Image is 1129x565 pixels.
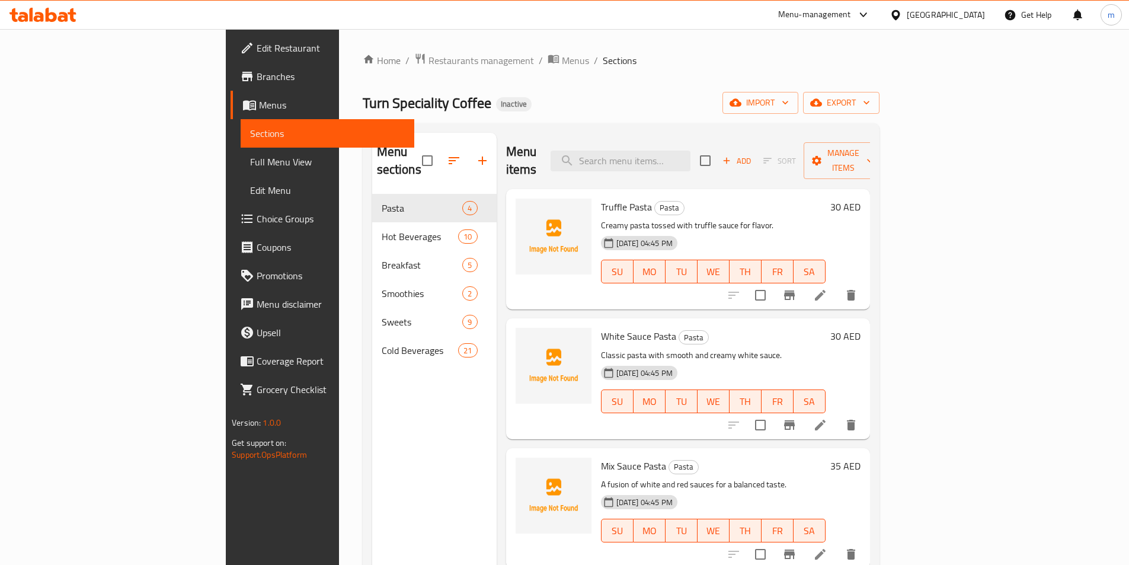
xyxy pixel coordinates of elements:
[257,269,405,283] span: Promotions
[231,375,414,404] a: Grocery Checklist
[372,194,497,222] div: Pasta4
[506,143,537,178] h2: Menu items
[638,522,661,540] span: MO
[603,53,637,68] span: Sections
[794,260,826,283] button: SA
[496,99,532,109] span: Inactive
[813,288,827,302] a: Edit menu item
[606,393,629,410] span: SU
[730,390,762,413] button: TH
[718,152,756,170] button: Add
[548,53,589,68] a: Menus
[257,69,405,84] span: Branches
[263,415,281,430] span: 1.0.0
[516,328,591,404] img: White Sauce Pasta
[250,155,405,169] span: Full Menu View
[634,260,666,283] button: MO
[463,317,476,328] span: 9
[730,260,762,283] button: TH
[231,318,414,347] a: Upsell
[440,146,468,175] span: Sort sections
[669,460,699,474] div: Pasta
[372,308,497,336] div: Sweets9
[748,413,773,438] span: Select to update
[762,519,794,542] button: FR
[231,205,414,233] a: Choice Groups
[813,146,874,175] span: Manage items
[231,62,414,91] a: Branches
[257,240,405,254] span: Coupons
[428,53,534,68] span: Restaurants management
[231,290,414,318] a: Menu disclaimer
[798,263,821,280] span: SA
[702,522,725,540] span: WE
[756,152,804,170] span: Select section first
[551,151,690,171] input: search
[415,148,440,173] span: Select all sections
[734,393,757,410] span: TH
[462,315,477,329] div: items
[601,260,634,283] button: SU
[257,297,405,311] span: Menu disclaimer
[462,286,477,301] div: items
[830,458,861,474] h6: 35 AED
[372,336,497,365] div: Cold Beverages21
[666,390,698,413] button: TU
[601,390,634,413] button: SU
[382,315,463,329] span: Sweets
[734,263,757,280] span: TH
[459,345,476,356] span: 21
[748,283,773,308] span: Select to update
[813,547,827,561] a: Edit menu item
[232,415,261,430] span: Version:
[382,229,459,244] span: Hot Beverages
[804,142,883,179] button: Manage items
[241,119,414,148] a: Sections
[601,327,676,345] span: White Sauce Pasta
[250,183,405,197] span: Edit Menu
[463,260,476,271] span: 5
[732,95,789,110] span: import
[606,522,629,540] span: SU
[601,218,826,233] p: Creamy pasta tossed with truffle sauce for flavor.
[666,519,698,542] button: TU
[257,354,405,368] span: Coverage Report
[257,41,405,55] span: Edit Restaurant
[601,198,652,216] span: Truffle Pasta
[803,92,879,114] button: export
[837,411,865,439] button: delete
[372,222,497,251] div: Hot Beverages10
[830,199,861,215] h6: 30 AED
[257,325,405,340] span: Upsell
[606,263,629,280] span: SU
[562,53,589,68] span: Menus
[539,53,543,68] li: /
[601,519,634,542] button: SU
[762,390,794,413] button: FR
[601,477,826,492] p: A fusion of white and red sauces for a balanced taste.
[669,460,698,474] span: Pasta
[698,260,730,283] button: WE
[638,393,661,410] span: MO
[612,368,677,379] span: [DATE] 04:45 PM
[734,522,757,540] span: TH
[718,152,756,170] span: Add item
[1108,8,1115,21] span: m
[837,281,865,309] button: delete
[693,148,718,173] span: Select section
[372,251,497,279] div: Breakfast5
[462,201,477,215] div: items
[766,522,789,540] span: FR
[775,411,804,439] button: Branch-specific-item
[231,233,414,261] a: Coupons
[363,90,491,116] span: Turn Speciality Coffee
[698,390,730,413] button: WE
[463,203,476,214] span: 4
[516,458,591,534] img: Mix Sauce Pasta
[634,519,666,542] button: MO
[382,258,463,272] span: Breakfast
[762,260,794,283] button: FR
[259,98,405,112] span: Menus
[257,212,405,226] span: Choice Groups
